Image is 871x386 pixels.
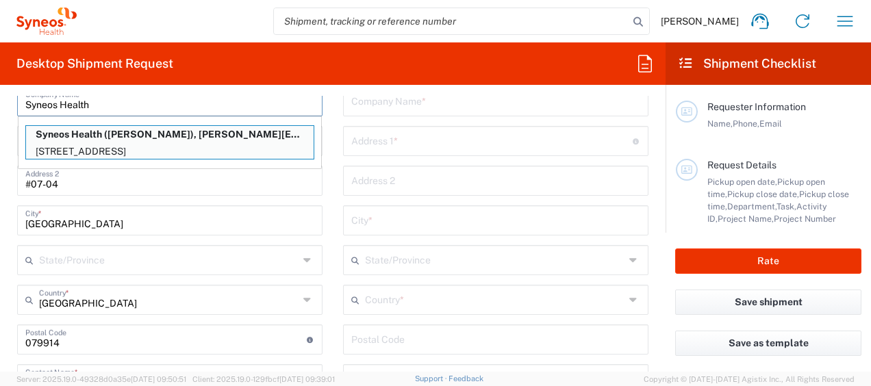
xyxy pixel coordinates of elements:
[26,126,314,143] p: Syneos Health (Grace Chew), grace.chew@syneoshealth.com
[644,373,855,385] span: Copyright © [DATE]-[DATE] Agistix Inc., All Rights Reserved
[777,201,796,211] span: Task,
[279,375,335,383] span: [DATE] 09:39:01
[675,331,861,356] button: Save as template
[733,118,759,129] span: Phone,
[727,201,777,211] span: Department,
[26,143,314,160] p: [STREET_ADDRESS]
[274,8,629,34] input: Shipment, tracking or reference number
[415,374,449,383] a: Support
[774,214,836,224] span: Project Number
[661,15,739,27] span: [PERSON_NAME]
[131,375,186,383] span: [DATE] 09:50:51
[675,289,861,315] button: Save shipment
[707,159,777,170] span: Request Details
[759,118,782,129] span: Email
[16,55,173,72] h2: Desktop Shipment Request
[675,248,861,274] button: Rate
[718,214,774,224] span: Project Name,
[707,177,777,187] span: Pickup open date,
[678,55,816,72] h2: Shipment Checklist
[16,375,186,383] span: Server: 2025.19.0-49328d0a35e
[707,101,806,112] span: Requester Information
[192,375,335,383] span: Client: 2025.19.0-129fbcf
[727,189,799,199] span: Pickup close date,
[707,118,733,129] span: Name,
[449,374,483,383] a: Feedback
